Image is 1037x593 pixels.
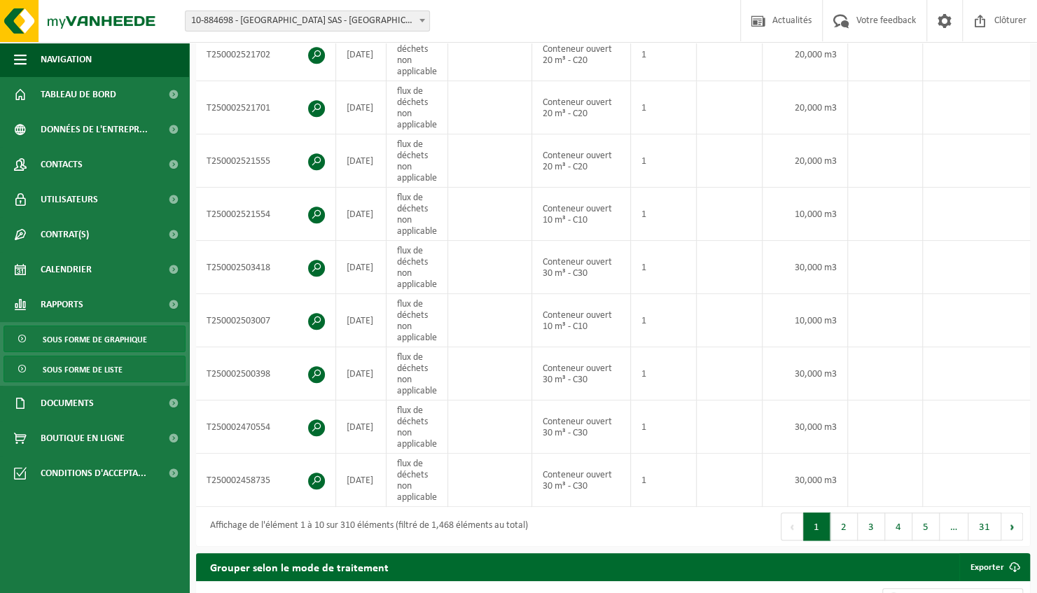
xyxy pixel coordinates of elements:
[196,400,336,454] td: T250002470554
[803,512,830,540] button: 1
[196,347,336,400] td: T250002500398
[631,454,697,507] td: 1
[4,326,186,352] a: Sous forme de graphique
[858,512,885,540] button: 3
[336,188,387,241] td: [DATE]
[631,134,697,188] td: 1
[387,28,448,81] td: flux de déchets non applicable
[336,81,387,134] td: [DATE]
[41,421,125,456] span: Boutique en ligne
[631,241,697,294] td: 1
[41,252,92,287] span: Calendrier
[41,112,148,147] span: Données de l'entrepr...
[532,347,631,400] td: Conteneur ouvert 30 m³ - C30
[185,11,430,32] span: 10-884698 - VALDELIA SAS - LABEGE
[41,182,98,217] span: Utilisateurs
[41,147,83,182] span: Contacts
[968,512,1001,540] button: 31
[631,188,697,241] td: 1
[196,28,336,81] td: T250002521702
[1001,512,1023,540] button: Next
[41,217,89,252] span: Contrat(s)
[763,28,848,81] td: 20,000 m3
[41,386,94,421] span: Documents
[532,81,631,134] td: Conteneur ouvert 20 m³ - C20
[196,134,336,188] td: T250002521555
[885,512,912,540] button: 4
[532,134,631,188] td: Conteneur ouvert 20 m³ - C20
[387,188,448,241] td: flux de déchets non applicable
[196,454,336,507] td: T250002458735
[336,28,387,81] td: [DATE]
[959,553,1029,581] a: Exporter
[387,347,448,400] td: flux de déchets non applicable
[336,454,387,507] td: [DATE]
[631,28,697,81] td: 1
[41,42,92,77] span: Navigation
[43,356,123,383] span: Sous forme de liste
[830,512,858,540] button: 2
[4,356,186,382] a: Sous forme de liste
[763,81,848,134] td: 20,000 m3
[763,454,848,507] td: 30,000 m3
[763,294,848,347] td: 10,000 m3
[336,134,387,188] td: [DATE]
[763,400,848,454] td: 30,000 m3
[387,134,448,188] td: flux de déchets non applicable
[336,294,387,347] td: [DATE]
[763,188,848,241] td: 10,000 m3
[532,294,631,347] td: Conteneur ouvert 10 m³ - C10
[336,347,387,400] td: [DATE]
[532,454,631,507] td: Conteneur ouvert 30 m³ - C30
[387,294,448,347] td: flux de déchets non applicable
[43,326,147,353] span: Sous forme de graphique
[631,347,697,400] td: 1
[631,400,697,454] td: 1
[336,400,387,454] td: [DATE]
[196,553,403,580] h2: Grouper selon le mode de traitement
[532,241,631,294] td: Conteneur ouvert 30 m³ - C30
[387,241,448,294] td: flux de déchets non applicable
[940,512,968,540] span: …
[196,241,336,294] td: T250002503418
[387,454,448,507] td: flux de déchets non applicable
[387,400,448,454] td: flux de déchets non applicable
[631,81,697,134] td: 1
[763,134,848,188] td: 20,000 m3
[532,188,631,241] td: Conteneur ouvert 10 m³ - C10
[186,11,429,31] span: 10-884698 - VALDELIA SAS - LABEGE
[336,241,387,294] td: [DATE]
[196,81,336,134] td: T250002521701
[41,287,83,322] span: Rapports
[763,241,848,294] td: 30,000 m3
[41,77,116,112] span: Tableau de bord
[912,512,940,540] button: 5
[196,188,336,241] td: T250002521554
[631,294,697,347] td: 1
[763,347,848,400] td: 30,000 m3
[196,294,336,347] td: T250002503007
[387,81,448,134] td: flux de déchets non applicable
[41,456,146,491] span: Conditions d'accepta...
[532,400,631,454] td: Conteneur ouvert 30 m³ - C30
[781,512,803,540] button: Previous
[203,514,528,539] div: Affichage de l'élément 1 à 10 sur 310 éléments (filtré de 1,468 éléments au total)
[532,28,631,81] td: Conteneur ouvert 20 m³ - C20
